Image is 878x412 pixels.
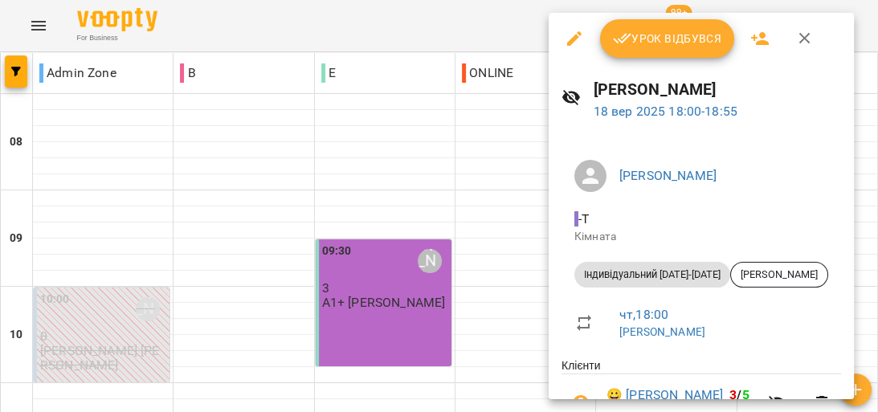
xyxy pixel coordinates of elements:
[600,19,735,58] button: Урок відбувся
[613,29,722,48] span: Урок відбувся
[594,104,737,119] a: 18 вер 2025 18:00-18:55
[731,267,827,282] span: [PERSON_NAME]
[594,77,841,102] h6: [PERSON_NAME]
[742,387,749,402] span: 5
[574,229,828,245] p: Кімната
[729,387,737,402] span: 3
[574,211,592,226] span: - T
[574,267,730,282] span: Індивідуальний [DATE]-[DATE]
[619,168,717,183] a: [PERSON_NAME]
[619,325,705,338] a: [PERSON_NAME]
[606,385,723,405] a: 😀 [PERSON_NAME]
[729,387,749,402] b: /
[730,262,828,288] div: [PERSON_NAME]
[619,307,668,322] a: чт , 18:00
